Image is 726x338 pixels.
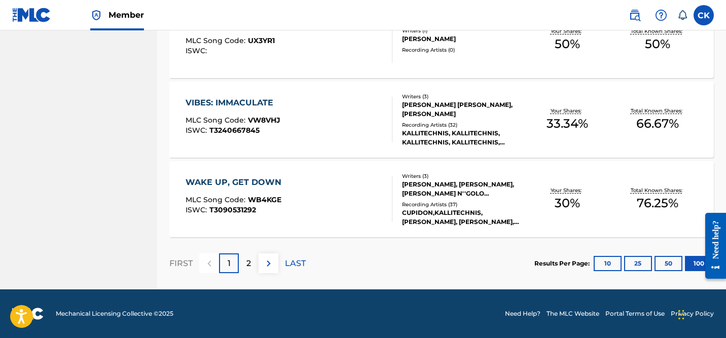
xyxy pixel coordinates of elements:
[655,9,667,21] img: help
[248,116,280,125] span: VW8VHJ
[186,36,248,45] span: MLC Song Code :
[228,257,231,270] p: 1
[637,194,678,212] span: 76.25 %
[551,186,584,194] p: Your Shares:
[678,299,684,330] div: Drag
[402,129,522,147] div: KALLITECHNIS, KALLITECHNIS, KALLITECHNIS, KALLITECHNIS, KALLITECHNIS
[655,256,682,271] button: 50
[631,186,685,194] p: Total Known Shares:
[547,115,588,133] span: 33.34 %
[90,9,102,21] img: Top Rightsholder
[246,257,251,270] p: 2
[625,5,645,25] a: Public Search
[555,35,580,53] span: 50 %
[651,5,671,25] div: Help
[671,309,714,318] a: Privacy Policy
[186,195,248,204] span: MLC Song Code :
[551,27,584,35] p: Your Shares:
[186,176,286,189] div: WAKE UP, GET DOWN
[56,309,173,318] span: Mechanical Licensing Collective © 2025
[631,27,685,35] p: Total Known Shares:
[677,10,687,20] div: Notifications
[169,2,714,78] a: UNTOUCHABLE - [PERSON_NAME] REMIXMLC Song Code:UX3YR1ISWC:Writers (1)[PERSON_NAME]Recording Artis...
[675,289,726,338] iframe: Chat Widget
[402,100,522,119] div: [PERSON_NAME] [PERSON_NAME], [PERSON_NAME]
[631,107,685,115] p: Total Known Shares:
[402,46,522,54] div: Recording Artists ( 0 )
[505,309,540,318] a: Need Help?
[248,195,281,204] span: WB4KGE
[605,309,665,318] a: Portal Terms of Use
[169,161,714,237] a: WAKE UP, GET DOWNMLC Song Code:WB4KGEISWC:T3090531292Writers (3)[PERSON_NAME], [PERSON_NAME], [PE...
[12,308,44,320] img: logo
[629,9,641,21] img: search
[186,97,280,109] div: VIBES: IMMACULATE
[694,5,714,25] div: User Menu
[12,8,51,22] img: MLC Logo
[263,257,275,270] img: right
[169,257,193,270] p: FIRST
[209,126,260,135] span: T3240667845
[402,201,522,208] div: Recording Artists ( 37 )
[551,107,584,115] p: Your Shares:
[698,205,726,286] iframe: Resource Center
[402,34,522,44] div: [PERSON_NAME]
[645,35,670,53] span: 50 %
[186,205,209,214] span: ISWC :
[636,115,679,133] span: 66.67 %
[169,82,714,158] a: VIBES: IMMACULATEMLC Song Code:VW8VHJISWC:T3240667845Writers (3)[PERSON_NAME] [PERSON_NAME], [PER...
[402,93,522,100] div: Writers ( 3 )
[186,46,209,55] span: ISWC :
[209,205,256,214] span: T3090531292
[555,194,580,212] span: 30 %
[248,36,275,45] span: UX3YR1
[534,259,592,268] p: Results Per Page:
[402,180,522,198] div: [PERSON_NAME], [PERSON_NAME], [PERSON_NAME] N''GOLO [PERSON_NAME]
[186,116,248,125] span: MLC Song Code :
[685,256,713,271] button: 100
[547,309,599,318] a: The MLC Website
[402,27,522,34] div: Writers ( 1 )
[624,256,652,271] button: 25
[108,9,144,21] span: Member
[402,172,522,180] div: Writers ( 3 )
[402,208,522,227] div: CUPIDON,KALLITECHNIS,[PERSON_NAME], [PERSON_NAME], KALLITECHNIS, CUPIDON, CUPIDON, KALLITECHNIS, ...
[285,257,306,270] p: LAST
[594,256,622,271] button: 10
[186,126,209,135] span: ISWC :
[402,121,522,129] div: Recording Artists ( 32 )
